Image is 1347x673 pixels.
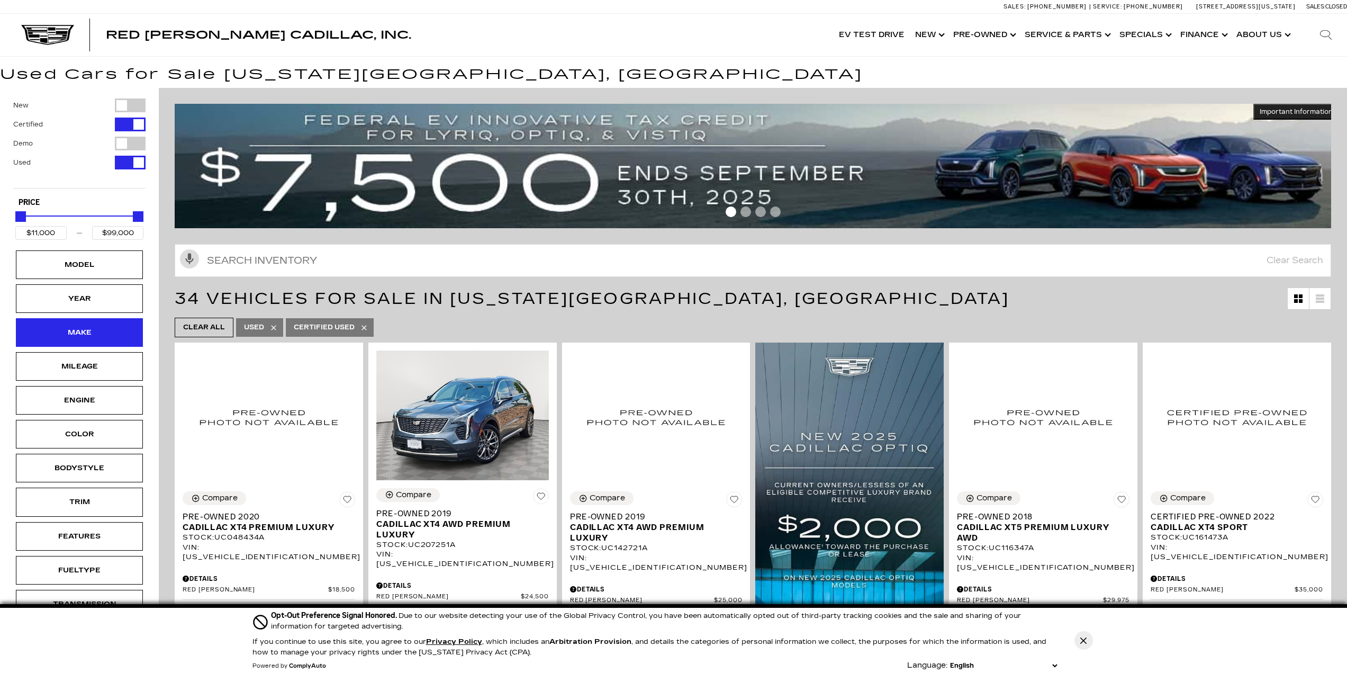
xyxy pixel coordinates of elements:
div: Bodystyle [53,462,106,474]
div: TrimTrim [16,488,143,516]
span: Certified Used [294,321,355,334]
a: Pre-Owned 2020Cadillac XT4 Premium Luxury [183,512,355,533]
img: 2019 Cadillac XT4 AWD Premium Luxury [570,351,743,483]
a: Specials [1114,14,1175,56]
span: Pre-Owned 2018 [957,512,1122,522]
span: Red [PERSON_NAME] [1151,586,1295,594]
span: Red [PERSON_NAME] [957,597,1103,605]
img: 2018 Cadillac XT5 Premium Luxury AWD [957,351,1129,483]
button: Compare Vehicle [570,491,634,505]
button: Save Vehicle [533,488,549,508]
a: New [910,14,948,56]
span: $18,500 [328,586,355,594]
a: Red [PERSON_NAME] $35,000 [1151,586,1323,594]
div: Fueltype [53,564,106,576]
span: Red [PERSON_NAME] Cadillac, Inc. [106,29,411,41]
button: Save Vehicle [1114,491,1129,512]
div: VIN: [US_VEHICLE_IDENTIFICATION_NUMBER] [376,550,549,569]
span: Cadillac XT4 AWD Premium Luxury [570,522,735,543]
span: Clear All [183,321,225,334]
a: Privacy Policy [426,638,482,646]
div: VIN: [US_VEHICLE_IDENTIFICATION_NUMBER] [570,553,743,572]
a: Finance [1175,14,1231,56]
div: FeaturesFeatures [16,522,143,551]
a: Red [PERSON_NAME] $24,500 [376,593,549,601]
a: Pre-Owned 2019Cadillac XT4 AWD Premium Luxury [570,512,743,543]
div: Pricing Details - Pre-Owned 2019 Cadillac XT4 AWD Premium Luxury [570,585,743,594]
div: Minimum Price [15,211,26,222]
span: $35,000 [1295,586,1323,594]
div: Stock : UC116347A [957,543,1129,553]
div: VIN: [US_VEHICLE_IDENTIFICATION_NUMBER] [183,543,355,562]
span: Cadillac XT4 Premium Luxury [183,522,347,533]
label: Demo [13,138,33,149]
div: Language: [907,662,947,669]
div: Engine [53,394,106,406]
div: Make [53,327,106,338]
div: EngineEngine [16,386,143,415]
div: Compare [202,493,238,503]
svg: Click to toggle on voice search [180,249,199,268]
div: Filter by Vehicle Type [13,98,146,188]
a: Sales: [PHONE_NUMBER] [1004,4,1089,10]
div: Stock : UC161473A [1151,533,1323,542]
span: $29,975 [1103,597,1129,605]
div: VIN: [US_VEHICLE_IDENTIFICATION_NUMBER] [957,553,1129,572]
input: Minimum [15,226,67,240]
div: YearYear [16,284,143,313]
div: Due to our website detecting your use of the Global Privacy Control, you have been automatically ... [271,610,1060,632]
span: Red [PERSON_NAME] [183,586,328,594]
div: MileageMileage [16,352,143,381]
a: About Us [1231,14,1294,56]
a: Pre-Owned [948,14,1019,56]
span: Pre-Owned 2020 [183,512,347,522]
div: Stock : UC048434A [183,533,355,542]
span: Closed [1325,3,1347,10]
a: [STREET_ADDRESS][US_STATE] [1196,3,1296,10]
a: Service & Parts [1019,14,1114,56]
button: Save Vehicle [339,491,355,512]
div: BodystyleBodystyle [16,454,143,482]
label: Certified [13,119,43,130]
img: 2019 Cadillac XT4 AWD Premium Luxury [376,351,549,480]
button: Compare Vehicle [183,491,246,505]
button: Save Vehicle [1307,491,1323,512]
div: Mileage [53,361,106,372]
button: Important Information [1253,104,1339,120]
div: Price [15,208,143,240]
p: If you continue to use this site, you agree to our , which includes an , and details the categori... [252,638,1046,657]
div: TransmissionTransmission [16,590,143,618]
div: Compare [977,493,1012,503]
img: vrp-tax-ending-august-version [175,104,1339,229]
div: Pricing Details - Pre-Owned 2020 Cadillac XT4 Premium Luxury [183,574,355,584]
span: Sales: [1306,3,1325,10]
div: VIN: [US_VEHICLE_IDENTIFICATION_NUMBER] [1151,543,1323,562]
div: Powered by [252,663,326,669]
div: Transmission [53,598,106,610]
input: Search Inventory [175,244,1331,277]
a: Certified Pre-Owned 2022Cadillac XT4 Sport [1151,512,1323,533]
div: ColorColor [16,420,143,448]
span: Red [PERSON_NAME] [376,593,521,601]
label: New [13,100,29,111]
div: Maximum Price [133,211,143,222]
span: Pre-Owned 2019 [376,508,541,519]
img: Cadillac Dark Logo with Cadillac White Text [21,25,74,45]
span: Important Information [1260,107,1333,116]
span: Go to slide 3 [755,207,766,217]
button: Close Button [1074,631,1093,650]
span: Used [244,321,264,334]
h5: Price [19,198,140,208]
div: Color [53,428,106,440]
span: Red [PERSON_NAME] [570,597,714,605]
a: Red [PERSON_NAME] $25,000 [570,597,743,605]
input: Maximum [92,226,143,240]
span: Go to slide 2 [740,207,751,217]
span: Sales: [1004,3,1026,10]
div: Model [53,259,106,271]
div: Features [53,531,106,542]
div: Pricing Details - Pre-Owned 2019 Cadillac XT4 AWD Premium Luxury [376,581,549,590]
div: Stock : UC207251A [376,540,549,550]
a: Red [PERSON_NAME] $29,975 [957,597,1129,605]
